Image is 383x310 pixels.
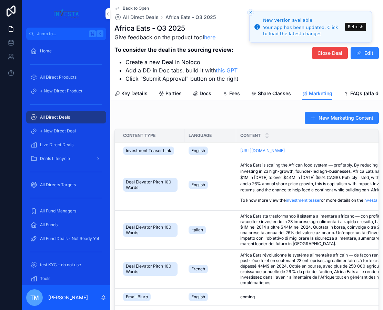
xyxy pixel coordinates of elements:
span: Docs [200,90,211,97]
span: All Direct Deals [123,14,159,21]
span: All Fund Managers [40,208,76,214]
span: Fees [229,90,240,97]
a: French [189,263,232,274]
a: English [189,145,232,156]
span: Marketing [309,90,332,97]
span: Content [240,133,261,138]
span: Email Blurb [126,294,148,300]
a: All Fund Deals - Not Ready Yet [26,232,106,245]
a: Africa Eats - Q3 2025 [165,14,216,21]
span: Deal Elevator Pitch 100 Words [126,263,175,274]
a: All Direct Deals [26,111,106,123]
span: test KYC - do not use [40,262,81,268]
button: Refresh [345,23,366,31]
span: English [191,148,205,153]
a: Key Details [114,87,148,101]
a: [URL][DOMAIN_NAME] [240,148,285,153]
div: New version available [263,17,343,24]
div: Your app has been updated. Click to load the latest changes [263,24,343,37]
a: English [189,179,232,190]
span: Tools [40,276,50,281]
a: Fees [222,87,240,101]
a: Home [26,45,106,57]
span: Content Type [123,133,155,138]
strong: To consider the deal in the sourcing review: [114,46,233,53]
span: All Direct Deals [40,114,70,120]
div: scrollable content [22,40,110,285]
span: Deal Elevator Pitch 100 Words [126,179,175,190]
span: K [97,31,103,37]
span: English [191,294,205,300]
span: Back to Open [123,6,149,11]
span: Investment Teaser Link [126,148,171,153]
a: All Fund Managers [26,205,106,217]
a: Email Blurb [123,291,180,302]
li: Click "Submit Approval" button on the right [125,74,238,83]
span: Live Direct Deals [40,142,73,148]
a: + New Direct Product [26,85,106,97]
p: [PERSON_NAME] [48,294,88,301]
span: Deals Lifecycle [40,156,70,161]
a: Live Direct Deals [26,139,106,151]
button: New Marketing Content [305,112,379,124]
a: Share Classes [251,87,291,101]
button: Close toast [247,9,254,16]
a: + New Direct Deal [26,125,106,137]
span: Key Details [121,90,148,97]
a: investment teaser [286,198,321,203]
a: Tools [26,272,106,285]
button: Edit [351,47,379,59]
a: Deal Elevator Pitch 100 Words [123,222,180,238]
li: Add a DD in Doc tabs, build it with [125,66,238,74]
a: All Direct Products [26,71,106,83]
a: All Directs Targets [26,179,106,191]
span: Deal Elevator Pitch 100 Words [126,224,175,236]
span: coming [240,294,255,299]
a: this GPT [216,67,238,74]
span: Home [40,48,52,54]
a: All Direct Deals [114,14,159,21]
a: Parties [159,87,182,101]
a: here [204,34,215,41]
span: TM [30,293,39,302]
a: Marketing [302,87,332,100]
span: All Fund Deals - Not Ready Yet [40,236,99,241]
span: English [191,182,205,188]
span: Share Classes [258,90,291,97]
a: Deals Lifecycle [26,152,106,165]
span: Language [189,133,212,138]
span: All Direct Products [40,74,77,80]
span: + New Direct Deal [40,128,76,134]
img: App logo [53,8,79,19]
a: English [189,291,232,302]
a: Docs [193,87,211,101]
a: Back to Open [114,6,149,11]
a: Deal Elevator Pitch 100 Words [123,261,180,277]
span: Jump to... [37,31,86,37]
a: Italian [189,224,232,236]
a: All Funds [26,219,106,231]
h1: Africa Eats - Q3 2025 [114,23,238,33]
span: French [191,266,205,272]
span: Italian [191,227,203,233]
a: Deal Elevator Pitch 100 Words [123,177,180,193]
a: Investment Teaser Link [123,145,180,156]
span: All Funds [40,222,58,228]
span: Close Deal [318,50,342,57]
span: All Directs Targets [40,182,76,188]
button: Close Deal [312,47,348,59]
p: Give feedback on the product tool [114,33,238,41]
li: Create a new Deal in Noloco [125,58,238,66]
span: Parties [165,90,182,97]
a: test KYC - do not use [26,259,106,271]
button: Jump to...K [26,28,106,40]
span: + New Direct Product [40,88,82,94]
